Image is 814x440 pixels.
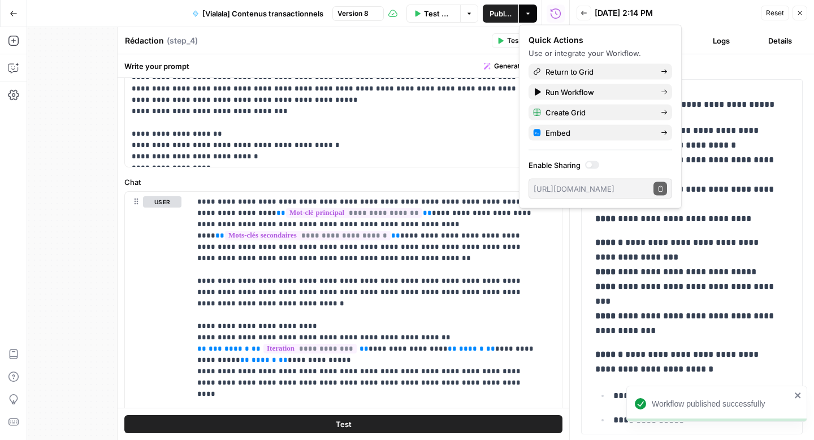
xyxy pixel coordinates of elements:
[529,159,672,171] label: Enable Sharing
[507,36,521,46] span: Test
[761,6,789,20] button: Reset
[483,5,518,23] button: Publish
[766,8,784,18] span: Reset
[492,33,526,48] button: Test
[545,66,652,77] span: Return to Grid
[694,32,748,50] button: Logs
[652,398,791,409] div: Workflow published successfully
[125,35,164,46] textarea: Rédaction
[185,5,330,23] button: [Vialala] Contenus transactionnels
[529,34,672,46] div: Quick Actions
[490,8,512,19] span: Publish
[167,35,198,46] span: ( step_4 )
[118,54,569,77] div: Write your prompt
[332,6,384,21] button: Version 8
[124,176,562,188] label: Chat
[545,127,652,139] span: Embed
[337,8,369,19] span: Version 8
[406,5,460,23] button: Test Data
[545,87,652,98] span: Run Workflow
[143,196,181,208] button: user
[202,8,323,19] span: [Vialala] Contenus transactionnels
[479,59,562,74] button: Generate with AI
[545,107,652,118] span: Create Grid
[753,32,807,50] button: Details
[124,415,562,433] button: Test
[529,49,641,58] span: Use or integrate your Workflow.
[794,391,802,400] button: close
[494,61,548,71] span: Generate with AI
[336,419,352,430] span: Test
[424,8,453,19] span: Test Data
